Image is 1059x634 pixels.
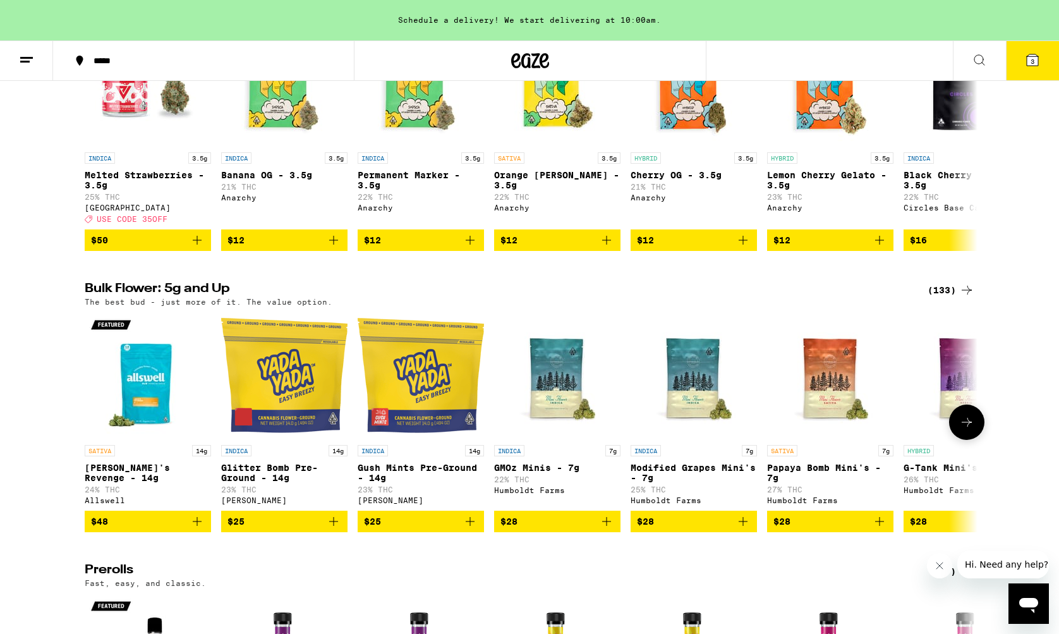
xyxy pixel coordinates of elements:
button: Add to bag [494,229,620,251]
img: Humboldt Farms - Modified Grapes Mini's - 7g [631,312,757,439]
span: $28 [773,516,790,527]
p: Cherry OG - 3.5g [631,170,757,180]
p: 22% THC [358,193,484,201]
span: $48 [91,516,108,527]
p: 21% THC [221,183,348,191]
span: $12 [500,235,517,245]
button: Add to bag [767,511,893,532]
img: Yada Yada - Gush Mints Pre-Ground - 14g [358,312,484,439]
span: $12 [364,235,381,245]
p: Black Cherry Gelato - 3.5g [904,170,1030,190]
img: Yada Yada - Glitter Bomb Pre-Ground - 14g [221,312,348,439]
p: 7g [742,445,757,456]
a: Open page for Gush Mints Pre-Ground - 14g from Yada Yada [358,312,484,511]
p: INDICA [221,445,251,456]
a: Open page for Lemon Cherry Gelato - 3.5g from Anarchy [767,20,893,229]
img: Anarchy - Orange Runtz - 3.5g [494,20,620,146]
p: INDICA [494,445,524,456]
p: Fast, easy, and classic. [85,579,206,587]
a: Open page for Modified Grapes Mini's - 7g from Humboldt Farms [631,312,757,511]
div: Anarchy [221,193,348,202]
p: Gush Mints Pre-Ground - 14g [358,463,484,483]
p: 14g [465,445,484,456]
p: 3.5g [871,152,893,164]
span: 3 [1031,58,1034,65]
img: Anarchy - Permanent Marker - 3.5g [358,20,484,146]
p: Permanent Marker - 3.5g [358,170,484,190]
span: $12 [773,235,790,245]
p: SATIVA [494,152,524,164]
img: Anarchy - Banana OG - 3.5g [221,20,348,146]
button: Add to bag [767,229,893,251]
p: SATIVA [767,445,797,456]
button: Add to bag [85,229,211,251]
a: Open page for GMOz Minis - 7g from Humboldt Farms [494,312,620,511]
button: Add to bag [221,229,348,251]
div: Anarchy [358,204,484,212]
p: INDICA [358,445,388,456]
p: 3.5g [188,152,211,164]
p: INDICA [221,152,251,164]
a: Open page for G-Tank Mini's - 7g from Humboldt Farms [904,312,1030,511]
p: 3.5g [734,152,757,164]
span: $50 [91,235,108,245]
p: 14g [192,445,211,456]
p: 3.5g [461,152,484,164]
a: Open page for Papaya Bomb Mini's - 7g from Humboldt Farms [767,312,893,511]
p: 22% THC [494,475,620,484]
button: Add to bag [631,511,757,532]
p: 7g [878,445,893,456]
p: [PERSON_NAME]'s Revenge - 14g [85,463,211,483]
p: 7g [605,445,620,456]
button: Add to bag [631,229,757,251]
p: 22% THC [904,193,1030,201]
div: Anarchy [631,193,757,202]
button: Add to bag [85,511,211,532]
p: INDICA [631,445,661,456]
iframe: Close message [927,553,952,578]
img: Humboldt Farms - Papaya Bomb Mini's - 7g [767,312,893,439]
p: HYBRID [631,152,661,164]
a: Open page for Orange Runtz - 3.5g from Anarchy [494,20,620,229]
span: $12 [227,235,245,245]
div: [GEOGRAPHIC_DATA] [85,204,211,212]
img: Anarchy - Lemon Cherry Gelato - 3.5g [767,20,893,146]
p: 3.5g [598,152,620,164]
p: 25% THC [85,193,211,201]
p: INDICA [85,152,115,164]
button: Add to bag [904,511,1030,532]
span: $25 [227,516,245,527]
p: Lemon Cherry Gelato - 3.5g [767,170,893,190]
div: Humboldt Farms [904,486,1030,494]
a: Open page for Glitter Bomb Pre-Ground - 14g from Yada Yada [221,312,348,511]
div: Anarchy [767,204,893,212]
p: HYBRID [904,445,934,456]
a: (133) [928,283,974,298]
p: 27% THC [767,485,893,494]
p: 25% THC [631,485,757,494]
div: [PERSON_NAME] [221,496,348,504]
div: [PERSON_NAME] [358,496,484,504]
button: Add to bag [358,511,484,532]
span: $12 [637,235,654,245]
a: Open page for Melted Strawberries - 3.5g from Ember Valley [85,20,211,229]
div: Anarchy [494,204,620,212]
p: 21% THC [631,183,757,191]
img: Humboldt Farms - GMOz Minis - 7g [494,312,620,439]
h2: Bulk Flower: 5g and Up [85,283,912,298]
p: Banana OG - 3.5g [221,170,348,180]
button: 3 [1006,41,1059,80]
button: Add to bag [358,229,484,251]
h2: Prerolls [85,564,912,579]
span: USE CODE 35OFF [97,215,167,223]
a: Open page for Banana OG - 3.5g from Anarchy [221,20,348,229]
img: Circles Base Camp - Black Cherry Gelato - 3.5g [904,20,1030,146]
div: Humboldt Farms [631,496,757,504]
span: $25 [364,516,381,527]
a: Open page for Black Cherry Gelato - 3.5g from Circles Base Camp [904,20,1030,229]
p: SATIVA [85,445,115,456]
p: Glitter Bomb Pre-Ground - 14g [221,463,348,483]
span: $28 [910,516,927,527]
